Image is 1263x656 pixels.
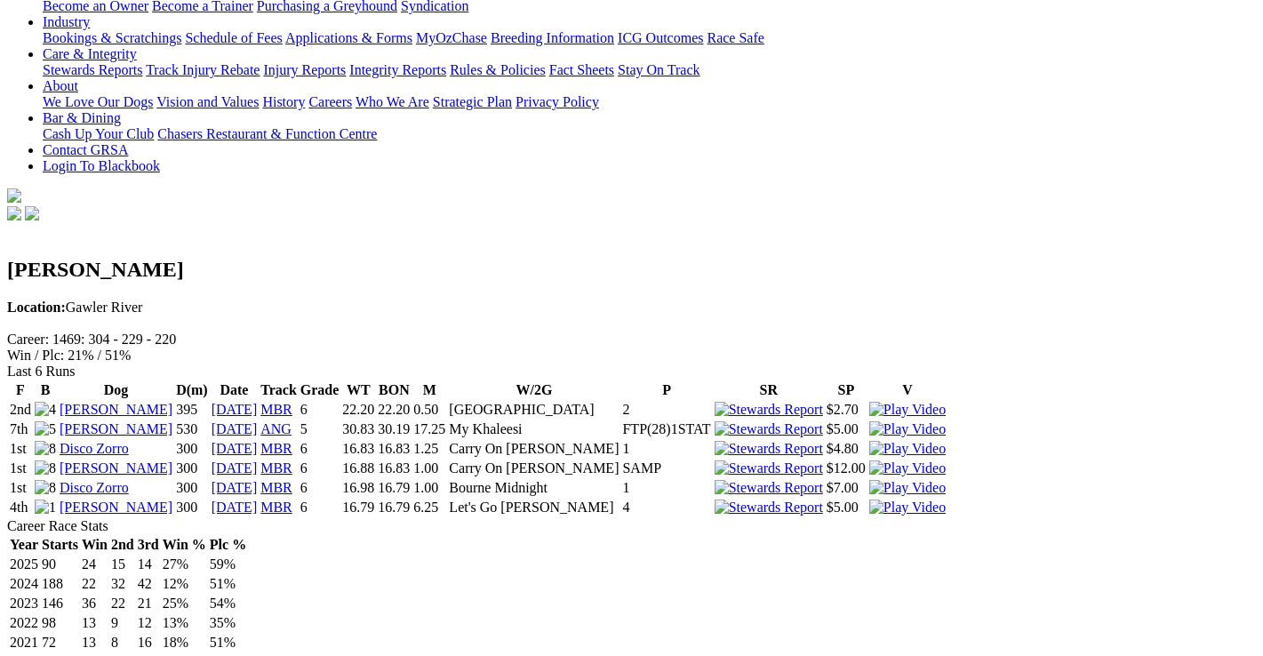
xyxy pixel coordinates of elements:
[41,595,79,612] td: 146
[341,460,375,477] td: 16.88
[869,460,946,476] img: Play Video
[212,460,258,476] a: [DATE]
[300,420,340,438] td: 5
[356,94,429,109] a: Who We Are
[412,381,446,399] th: M
[450,62,546,77] a: Rules & Policies
[869,402,946,418] img: Play Video
[260,421,292,436] a: ANG
[9,499,32,516] td: 4th
[621,401,711,419] td: 2
[162,556,207,573] td: 27%
[412,460,446,477] td: 1.00
[260,500,292,515] a: MBR
[60,460,172,476] a: [PERSON_NAME]
[43,126,1256,142] div: Bar & Dining
[43,30,1256,46] div: Industry
[41,614,79,632] td: 98
[869,500,946,516] img: Play Video
[621,499,711,516] td: 4
[43,46,137,61] a: Care & Integrity
[260,441,292,456] a: MBR
[377,479,411,497] td: 16.79
[110,614,135,632] td: 9
[618,30,703,45] a: ICG Outcomes
[826,401,867,419] td: $2.70
[7,364,1256,380] div: Last 6 Runs
[260,381,298,399] th: Track
[707,30,763,45] a: Race Safe
[212,500,258,515] a: [DATE]
[715,460,823,476] img: Stewards Report
[146,62,260,77] a: Track Injury Rebate
[175,479,209,497] td: 300
[377,381,411,399] th: BON
[621,440,711,458] td: 1
[7,332,49,347] span: Career:
[81,614,108,632] td: 13
[516,94,599,109] a: Privacy Policy
[7,518,1256,534] div: Career Race Stats
[35,421,56,437] img: 5
[110,575,135,593] td: 32
[869,480,946,495] a: View replay
[81,634,108,652] td: 13
[433,94,512,109] a: Strategic Plan
[162,536,207,554] th: Win %
[262,94,305,109] a: History
[412,420,446,438] td: 17.25
[137,536,160,554] th: 3rd
[212,480,258,495] a: [DATE]
[110,595,135,612] td: 22
[300,499,340,516] td: 6
[349,62,446,77] a: Integrity Reports
[263,62,346,77] a: Injury Reports
[869,500,946,515] a: View replay
[377,499,411,516] td: 16.79
[715,500,823,516] img: Stewards Report
[869,441,946,457] img: Play Video
[826,420,867,438] td: $5.00
[260,480,292,495] a: MBR
[715,441,823,457] img: Stewards Report
[137,556,160,573] td: 14
[9,460,32,477] td: 1st
[211,381,259,399] th: Date
[7,300,66,315] b: Location:
[826,460,867,477] td: $12.00
[43,110,121,125] a: Bar & Dining
[377,460,411,477] td: 16.83
[9,401,32,419] td: 2nd
[7,188,21,203] img: logo-grsa-white.png
[60,402,172,417] a: [PERSON_NAME]
[412,479,446,497] td: 1.00
[869,441,946,456] a: View replay
[9,381,32,399] th: F
[549,62,614,77] a: Fact Sheets
[9,536,39,554] th: Year
[175,440,209,458] td: 300
[137,595,160,612] td: 21
[618,62,699,77] a: Stay On Track
[175,381,209,399] th: D(m)
[60,441,129,456] a: Disco Zorro
[43,94,1256,110] div: About
[869,402,946,417] a: View replay
[300,479,340,497] td: 6
[209,536,247,554] th: Plc %
[377,440,411,458] td: 16.83
[260,460,292,476] a: MBR
[162,575,207,593] td: 12%
[448,499,620,516] td: Let's Go [PERSON_NAME]
[209,614,247,632] td: 35%
[869,421,946,436] a: View replay
[175,420,209,438] td: 530
[9,556,39,573] td: 2025
[110,634,135,652] td: 8
[212,441,258,456] a: [DATE]
[715,402,823,418] img: Stewards Report
[377,420,411,438] td: 30.19
[715,480,823,496] img: Stewards Report
[25,206,39,220] img: twitter.svg
[9,420,32,438] td: 7th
